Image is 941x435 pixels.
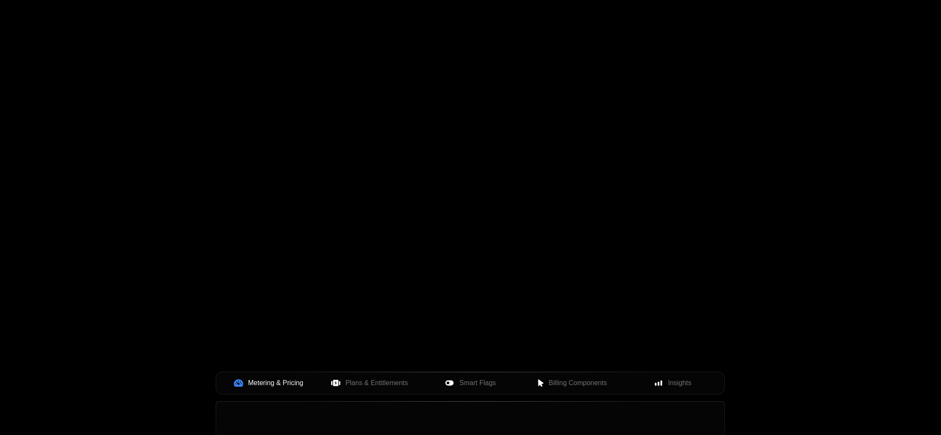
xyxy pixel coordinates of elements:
[420,374,521,392] button: Smart Flags
[346,378,408,388] span: Plans & Entitlements
[521,374,622,392] button: Billing Components
[668,378,691,388] span: Insights
[459,378,496,388] span: Smart Flags
[549,378,607,388] span: Billing Components
[218,374,319,392] button: Metering & Pricing
[319,374,420,392] button: Plans & Entitlements
[248,378,304,388] span: Metering & Pricing
[622,374,723,392] button: Insights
